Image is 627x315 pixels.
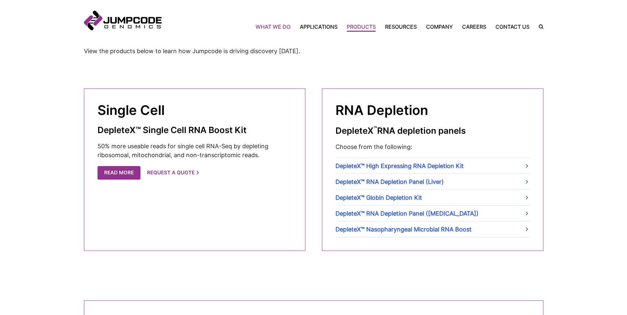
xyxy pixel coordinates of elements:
[342,23,380,31] a: Products
[534,24,543,29] label: Search the site.
[147,166,199,180] a: Request a Quote
[380,23,421,31] a: Resources
[295,23,342,31] a: Applications
[335,206,530,221] a: DepleteX™ RNA Depletion Panel ([MEDICAL_DATA])
[335,190,530,205] a: DepleteX™ Globin Depletion Kit
[335,142,530,151] p: Choose from the following:
[335,222,530,237] a: DepleteX™ Nasopharyngeal Microbial RNA Boost
[98,125,292,135] h3: DepleteX™ Single Cell RNA Boost Kit
[335,102,530,119] h2: RNA Depletion
[98,142,292,159] p: 50% more useable reads for single cell RNA-Seq by depleting ribosomoal, mitochondrial, and non-tr...
[255,23,295,31] a: What We Do
[162,23,534,31] nav: Primary Navigation
[491,23,534,31] a: Contact Us
[421,23,457,31] a: Company
[335,174,530,190] a: DepleteX™ RNA Depletion Panel (Liver)
[98,102,292,119] h2: Single Cell
[373,125,377,132] sup: ™
[335,125,530,136] h3: DepleteX RNA depletion panels
[98,166,140,180] a: Read More
[84,47,543,55] p: View the products below to learn how Jumpcode is driving discovery [DATE].
[457,23,491,31] a: Careers
[335,158,530,174] a: DepleteX™ High Expressing RNA Depletion Kit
